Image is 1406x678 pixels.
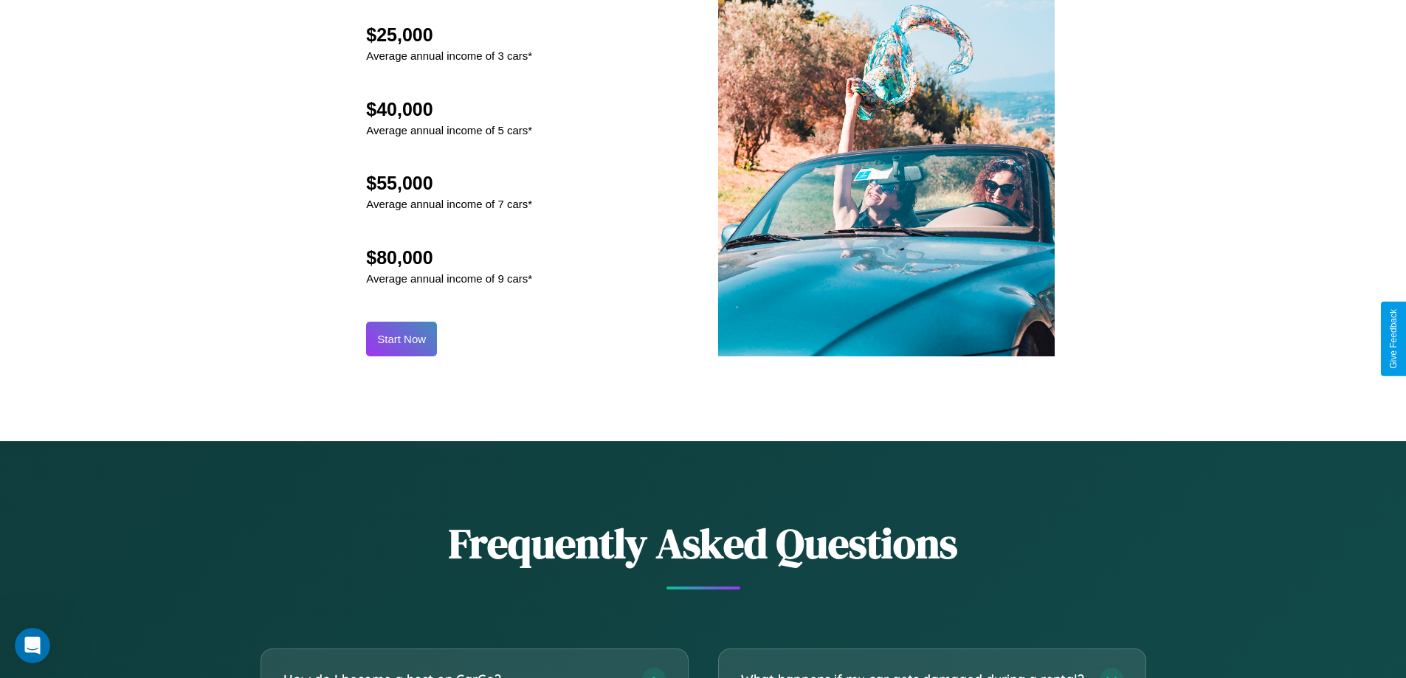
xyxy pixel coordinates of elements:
[366,46,532,66] p: Average annual income of 3 cars*
[15,628,50,663] iframe: Intercom live chat
[261,515,1146,572] h2: Frequently Asked Questions
[366,247,532,269] h2: $80,000
[1388,309,1399,369] div: Give Feedback
[366,194,532,214] p: Average annual income of 7 cars*
[366,24,532,46] h2: $25,000
[366,99,532,120] h2: $40,000
[366,269,532,288] p: Average annual income of 9 cars*
[366,322,437,356] button: Start Now
[366,120,532,140] p: Average annual income of 5 cars*
[366,173,532,194] h2: $55,000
